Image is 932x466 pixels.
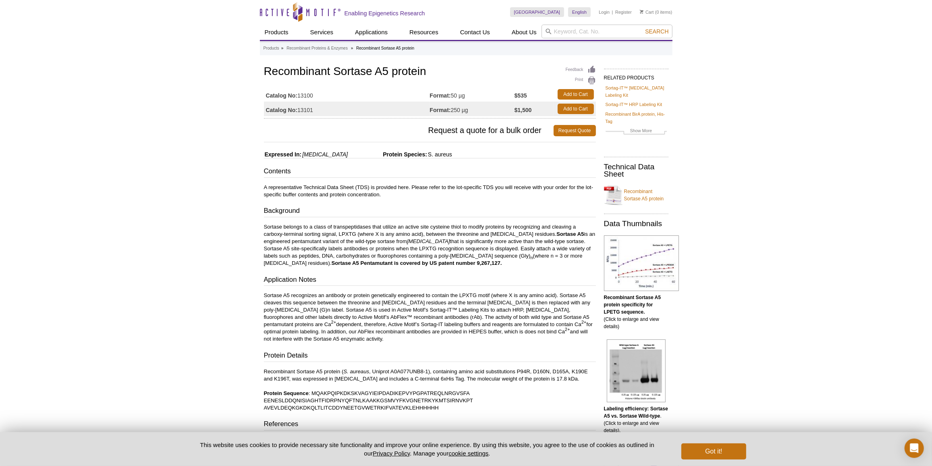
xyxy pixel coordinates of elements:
a: Add to Cart [558,89,594,100]
a: Show More [606,127,667,136]
i: S. aureaus [343,368,369,374]
a: Resources [405,25,443,40]
h2: RELATED PRODUCTS [604,69,668,83]
a: Products [264,45,279,52]
strong: Format: [430,106,451,114]
strong: Sortase A5 [556,231,584,237]
p: Sortase A5 recognizes an antibody or protein genetically engineered to contain the LPXTG motif (w... [264,292,596,343]
sub: n [531,255,533,260]
strong: Format: [430,92,451,99]
a: Cart [640,9,654,15]
p: Recombinant Sortase A5 protein ( , Uniprot A0A077UNB8-1), containing amino acid substitutions P94... [264,368,596,412]
a: Recombinant BirA protein, His-Tag [606,110,667,125]
a: About Us [507,25,542,40]
h3: Application Notes [264,275,596,286]
li: | [612,7,613,17]
h1: Recombinant Sortase A5 protein [264,65,596,79]
img: Your Cart [640,10,643,14]
p: Sortase belongs to a class of transpeptidases that utilize an active site cysteine thiol to modif... [264,223,596,267]
b: Labeling efficiency: Sortase A5 vs. Sortase Wild-type [604,406,668,419]
img: Recombinant Sortase A5 protein specificity for LPETG sequence. [604,235,679,291]
li: Recombinant Sortase A5 protein [356,46,414,50]
strong: $1,500 [515,106,532,114]
a: Services [305,25,338,40]
h2: Technical Data Sheet [604,163,668,178]
strong: Catalog No: [266,106,298,114]
a: Recombinant Sortase A5 protein [604,183,668,207]
sup: 2+ [565,327,570,332]
h3: Contents [264,166,596,178]
i: [MEDICAL_DATA] [302,151,348,158]
strong: $535 [515,92,527,99]
a: Sortag-IT™ HRP Labeling Kit [606,101,662,108]
a: Products [260,25,293,40]
i: [MEDICAL_DATA] [407,238,450,244]
a: Feedback [566,65,596,74]
input: Keyword, Cat. No. [542,25,673,38]
td: 50 µg [430,87,515,102]
a: [GEOGRAPHIC_DATA] [510,7,565,17]
a: Recombinant Proteins & Enzymes [286,45,348,52]
a: Applications [350,25,392,40]
a: Request Quote [554,125,596,136]
a: English [568,7,591,17]
span: Expressed In: [264,151,302,158]
span: S. aureus [427,151,452,158]
button: Got it! [681,443,746,460]
h3: Protein Details [264,351,596,362]
h3: Background [264,206,596,217]
a: Login [599,9,610,15]
h2: Enabling Epigenetics Research [345,10,425,17]
li: » [281,46,284,50]
strong: Sortase A5 Pentamutant is covered by US patent number 9,267,127. [332,260,502,266]
img: Labeling efficiency: Sortase A5 vs. Sortase Wild-type. [607,339,666,402]
a: Sortag-IT™ [MEDICAL_DATA] Labeling Kit [606,84,667,99]
p: . (Click to enlarge and view details). [604,405,668,434]
span: Protein Species: [349,151,427,158]
h3: References [264,419,596,431]
a: Print [566,76,596,85]
div: Open Intercom Messenger [905,439,924,458]
li: (0 items) [640,7,673,17]
span: Search [645,28,668,35]
p: (Click to enlarge and view details) [604,294,668,330]
button: cookie settings [448,450,488,457]
a: Privacy Policy [373,450,410,457]
span: Request a quote for a bulk order [264,125,554,136]
li: » [351,46,353,50]
b: Recombinant Sortase A5 protein specificity for LPETG sequence. [604,295,661,315]
strong: Catalog No: [266,92,298,99]
b: Protein Sequence [264,390,309,396]
p: A representative Technical Data Sheet (TDS) is provided here. Please refer to the lot-specific TD... [264,184,596,198]
p: This website uses cookies to provide necessary site functionality and improve your online experie... [186,441,668,458]
sup: 2+ [331,320,336,325]
h2: Data Thumbnails [604,220,668,227]
td: 250 µg [430,102,515,116]
button: Search [643,28,671,35]
a: Add to Cart [558,104,594,114]
td: 13101 [264,102,430,116]
sup: 2+ [581,320,587,325]
a: Contact Us [455,25,495,40]
td: 13100 [264,87,430,102]
a: Register [615,9,632,15]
